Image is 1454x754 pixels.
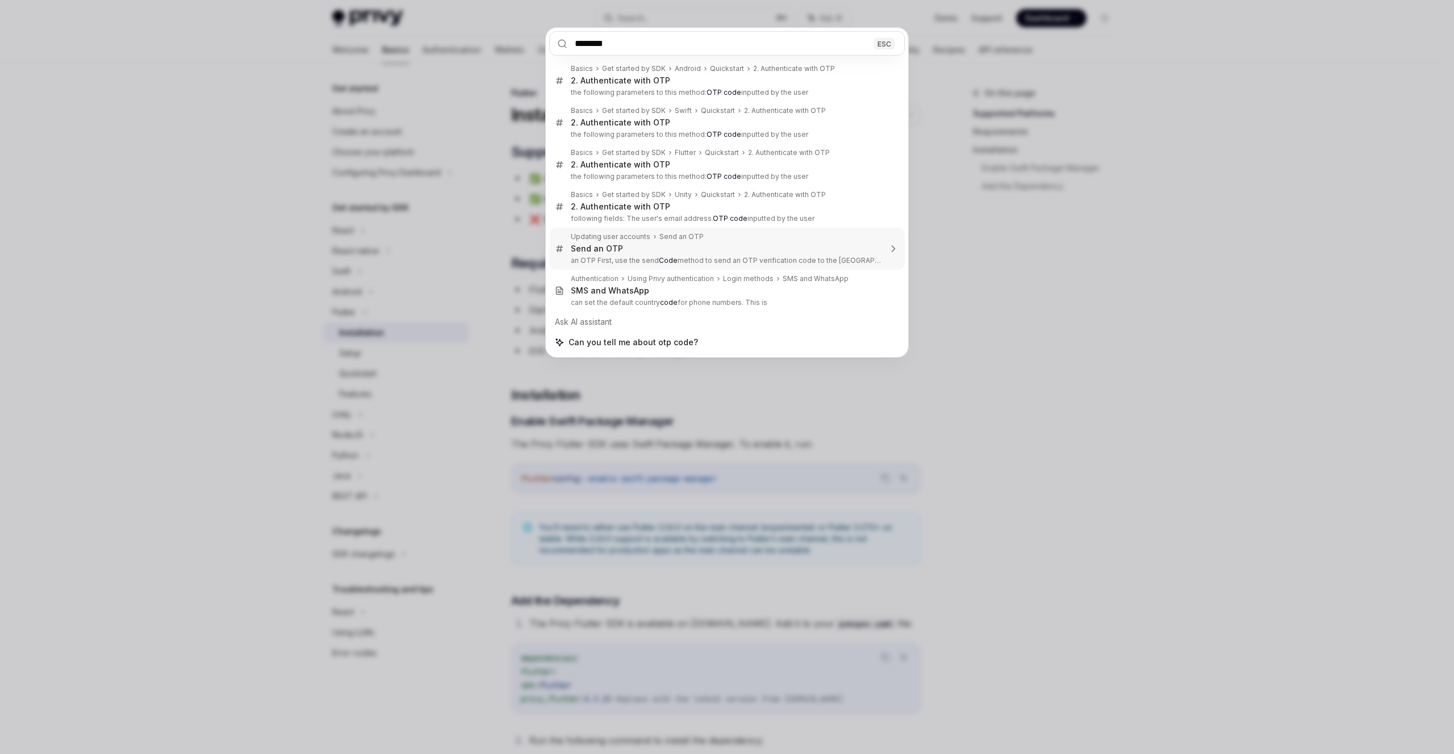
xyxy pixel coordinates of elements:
div: Quickstart [701,106,735,115]
p: the following parameters to this method: inputted by the user [571,88,881,97]
b: OTP code [707,172,741,181]
div: Quickstart [710,64,744,73]
b: Code [659,256,678,265]
div: Flutter [675,148,696,157]
div: Basics [571,64,593,73]
div: Unity [675,190,692,199]
div: Android [675,64,701,73]
div: 2. Authenticate with OTP [753,64,835,73]
div: Basics [571,106,593,115]
p: can set the default country for phone numbers. This is [571,298,881,307]
div: Ask AI assistant [549,312,905,332]
span: Can you tell me about otp code? [569,337,698,348]
div: 2. Authenticate with OTP [571,160,670,170]
b: code [660,298,678,307]
div: SMS and WhatsApp [571,286,649,296]
div: 2. Authenticate with OTP [748,148,830,157]
div: ESC [874,37,895,49]
div: Get started by SDK [602,64,666,73]
div: 2. Authenticate with OTP [571,76,670,86]
div: Quickstart [701,190,735,199]
div: Updating user accounts [571,232,650,241]
div: 2. Authenticate with OTP [571,202,670,212]
div: Swift [675,106,692,115]
div: Send an OTP [571,244,623,254]
p: an OTP First, use the send method to send an OTP verification code to the [GEOGRAPHIC_DATA] [571,256,881,265]
div: Send an OTP [659,232,704,241]
div: Using Privy authentication [628,274,714,283]
div: Quickstart [705,148,739,157]
div: Login methods [723,274,774,283]
div: 2. Authenticate with OTP [744,190,826,199]
div: Basics [571,148,593,157]
p: the following parameters to this method: inputted by the user [571,130,881,139]
b: OTP code [713,214,747,223]
div: Authentication [571,274,619,283]
b: OTP code [707,130,741,139]
p: the following parameters to this method: inputted by the user [571,172,881,181]
div: SMS and WhatsApp [783,274,849,283]
div: Basics [571,190,593,199]
div: 2. Authenticate with OTP [571,118,670,128]
div: Get started by SDK [602,106,666,115]
p: following fields: The user's email address. inputted by the user [571,214,881,223]
b: OTP code [707,88,741,97]
div: Get started by SDK [602,148,666,157]
div: 2. Authenticate with OTP [744,106,826,115]
div: Get started by SDK [602,190,666,199]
